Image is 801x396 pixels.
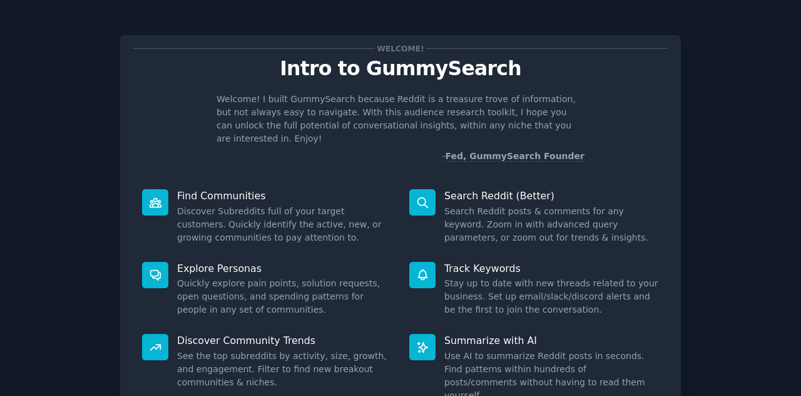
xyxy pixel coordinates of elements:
[444,334,659,347] p: Summarize with AI
[177,334,392,347] p: Discover Community Trends
[177,262,392,275] p: Explore Personas
[442,150,584,163] div: -
[133,58,668,80] p: Intro to GummySearch
[445,151,584,162] a: Fed, GummySearch Founder
[177,205,392,244] dd: Discover Subreddits full of your target customers. Quickly identify the active, new, or growing c...
[444,205,659,244] dd: Search Reddit posts & comments for any keyword. Zoom in with advanced query parameters, or zoom o...
[444,262,659,275] p: Track Keywords
[177,277,392,316] dd: Quickly explore pain points, solution requests, open questions, and spending patterns for people ...
[444,189,659,202] p: Search Reddit (Better)
[177,350,392,389] dd: See the top subreddits by activity, size, growth, and engagement. Filter to find new breakout com...
[217,93,584,145] p: Welcome! I built GummySearch because Reddit is a treasure trove of information, but not always ea...
[444,277,659,316] dd: Stay up to date with new threads related to your business. Set up email/slack/discord alerts and ...
[375,42,426,55] span: Welcome!
[177,189,392,202] p: Find Communities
